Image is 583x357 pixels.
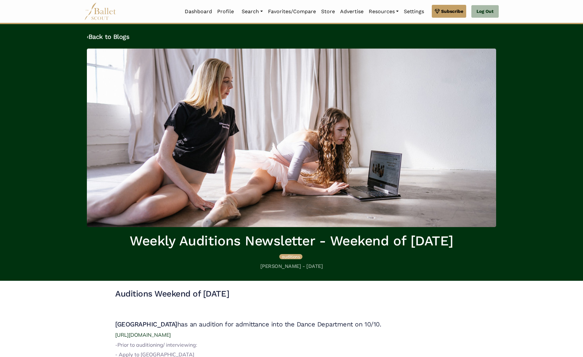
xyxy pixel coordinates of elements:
a: Profile [215,5,236,18]
a: Store [319,5,338,18]
a: ‹Back to Blogs [87,33,129,41]
a: Subscribe [432,5,466,18]
span: Subscribe [441,8,463,15]
a: Settings [401,5,427,18]
span: Prior to auditioning/ interviewing: [117,342,197,348]
a: Dashboard [182,5,215,18]
code: ‹ [87,32,88,41]
h4: [GEOGRAPHIC_DATA] [115,320,468,328]
a: Favorites/Compare [265,5,319,18]
a: auditions [279,253,302,260]
a: Search [239,5,265,18]
img: gem.svg [435,8,440,15]
a: Resources [366,5,401,18]
span: - [115,342,117,348]
a: Log Out [471,5,499,18]
img: header_image.img [87,49,496,227]
h1: Weekly Auditions Newsletter - Weekend of [DATE] [87,232,496,250]
span: auditions [282,254,300,259]
a: Advertise [338,5,366,18]
h5: [PERSON_NAME] - [DATE] [87,263,496,270]
span: has an audition for admittance into the Dance Department on 10/10. [177,320,381,328]
h3: Auditions Weekend of [DATE] [115,288,468,299]
a: [URL][DOMAIN_NAME] [115,332,171,338]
